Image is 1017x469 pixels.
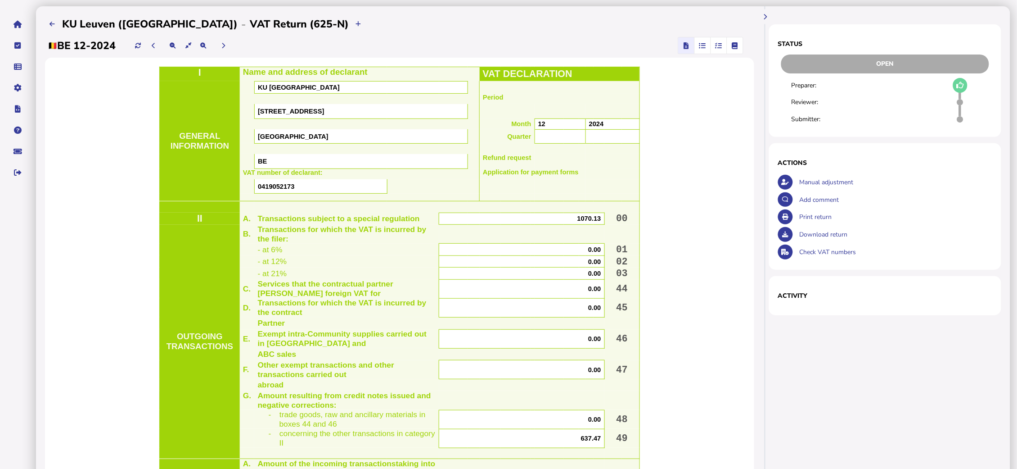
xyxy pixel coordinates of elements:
[243,334,250,343] span: E.
[616,256,628,267] span: 02
[483,168,579,176] span: Application for payment forms
[508,133,531,140] span: Quarter
[483,94,504,101] span: Period
[258,380,284,389] span: abroad
[258,257,287,266] span: - at 12%
[351,17,366,32] button: Upload transactions
[258,269,287,278] span: - at 21%
[797,226,992,243] div: Download return
[616,283,628,294] span: 44
[243,214,251,223] span: A.
[62,17,238,31] h2: KU Leuven ([GEOGRAPHIC_DATA])
[797,191,992,209] div: Add comment
[778,227,793,242] button: Download return
[792,81,855,90] div: Preparer:
[538,120,545,127] span: 12
[778,159,992,167] h1: Actions
[781,55,989,73] div: Open
[258,319,285,328] span: Partner
[258,214,420,223] span: Transactions subject to a special regulation
[778,291,992,300] h1: Activity
[171,131,229,150] span: GENERAL INFORMATION
[243,169,323,176] span: VAT number of declarant:
[792,98,855,106] div: Reviewer:
[778,40,992,48] h1: Status
[588,416,601,423] span: 0.00
[758,9,773,24] button: Hide
[258,158,267,165] b: BE
[243,303,251,312] span: D.
[258,225,427,243] span: Transactions for which the VAT is incurred by the filer:
[243,229,251,238] span: B.
[243,391,251,400] span: G.
[197,213,202,224] span: II
[581,435,601,442] span: 637.47
[258,279,393,298] span: Services that the contractual partner [PERSON_NAME] foreign VAT for
[45,17,60,32] button: Filings list - by month
[678,37,694,54] mat-button-toggle: Return view
[269,429,279,438] span: -
[512,120,531,127] span: Month
[48,42,57,49] img: be.png
[9,78,27,97] button: Manage settings
[588,366,601,373] span: 0.00
[588,285,601,292] span: 0.00
[616,433,628,444] span: 49
[258,84,340,91] b: KU [GEOGRAPHIC_DATA]
[258,350,297,359] span: ABC sales
[483,154,531,161] span: Refund request
[589,120,604,127] span: 2024
[616,333,628,344] span: 46
[9,163,27,182] button: Sign out
[588,246,601,253] span: 0.00
[778,245,793,260] button: Check VAT numbers on return.
[243,365,249,374] span: F.
[243,67,368,77] span: Name and address of declarant
[9,100,27,118] button: Developer hub links
[258,108,324,115] b: [STREET_ADDRESS]
[258,329,427,348] span: Exempt intra-Community supplies carried out in [GEOGRAPHIC_DATA] and
[243,284,251,293] span: C.
[181,38,196,53] button: Reset the return view
[9,15,27,34] button: Home
[616,244,628,255] span: 01
[711,37,727,54] mat-button-toggle: Reconcilliation view by tax code
[258,391,431,410] span: Amount resulting from credit notes issued and negative corrections:
[778,55,992,73] div: Return status - Actions are restricted to nominated users
[258,183,295,190] b: 0419052173
[250,17,349,31] h2: VAT Return (625-N)
[269,410,279,419] span: -
[616,364,628,375] span: 47
[797,173,992,191] div: Manual adjustment
[9,57,27,76] button: Data manager
[483,68,572,79] span: VAT DECLARATION
[588,258,601,265] span: 0.00
[258,245,283,254] span: - at 6%
[778,175,793,190] button: Make an adjustment to this return.
[616,414,628,425] span: 48
[588,304,601,311] span: 0.00
[258,133,328,140] b: [GEOGRAPHIC_DATA]
[953,78,968,93] button: Mark as draft
[196,38,211,53] button: Make the return view larger
[130,38,145,53] button: Refresh data for current period
[9,36,27,55] button: Tasks
[9,142,27,161] button: Raise a support ticket
[616,268,628,279] span: 03
[577,215,601,222] span: 1070.13
[279,410,426,428] span: trade goods, raw and ancillary materials in boxes 44 and 46
[616,302,628,313] span: 45
[588,270,601,277] span: 0.00
[279,429,435,447] span: concerning the other transactions in category II
[778,192,793,207] button: Make a comment in the activity log.
[694,37,711,54] mat-button-toggle: Reconcilliation view by document
[9,121,27,140] button: Help pages
[368,67,370,77] span: :
[792,115,855,123] div: Submitter:
[48,39,116,53] h2: BE 12-2024
[778,209,793,224] button: Open printable view of return.
[616,213,628,224] span: 00
[258,298,427,317] span: Transactions for which the VAT is incurred by the contract
[216,38,231,53] button: Next period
